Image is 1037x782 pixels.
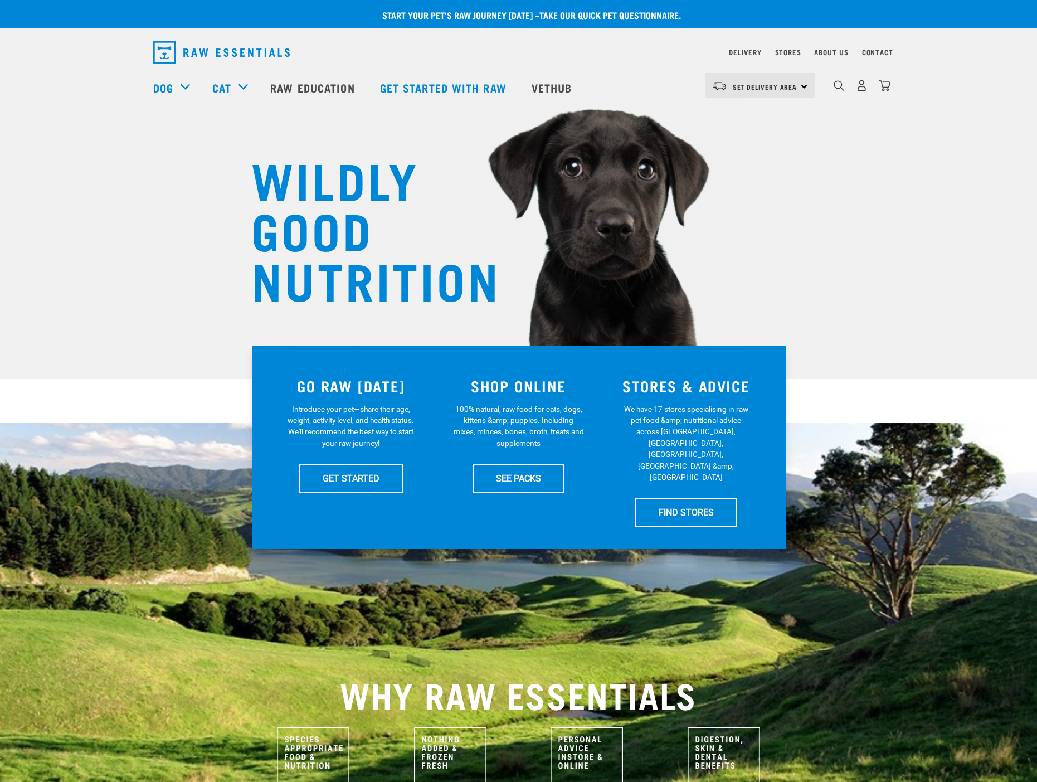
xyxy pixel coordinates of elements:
p: Introduce your pet—share their age, weight, activity level, and health status. We'll recommend th... [285,404,416,449]
h3: GO RAW [DATE] [274,377,429,395]
span: Set Delivery Area [733,85,797,89]
a: Vethub [520,65,586,110]
h2: WHY RAW ESSENTIALS [153,674,884,714]
a: Raw Education [259,65,368,110]
a: SEE PACKS [473,464,564,492]
img: home-icon@2x.png [879,80,890,91]
p: 100% natural, raw food for cats, dogs, kittens &amp; puppies. Including mixes, minces, bones, bro... [453,404,584,449]
a: Get started with Raw [369,65,520,110]
h3: SHOP ONLINE [441,377,596,395]
p: We have 17 stores specialising in raw pet food &amp; nutritional advice across [GEOGRAPHIC_DATA],... [621,404,752,483]
a: Stores [775,50,801,54]
h3: STORES & ADVICE [609,377,763,395]
img: Raw Essentials Logo [153,41,290,64]
a: FIND STORES [635,498,737,526]
a: take our quick pet questionnaire. [539,12,681,17]
img: home-icon-1@2x.png [834,80,844,91]
a: Dog [153,79,173,96]
img: user.png [856,80,868,91]
a: Cat [212,79,231,96]
a: About Us [814,50,848,54]
a: GET STARTED [299,464,403,492]
a: Contact [862,50,893,54]
h1: WILDLY GOOD NUTRITION [251,153,474,304]
nav: dropdown navigation [144,37,893,68]
a: Delivery [729,50,761,54]
img: van-moving.png [712,81,727,91]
